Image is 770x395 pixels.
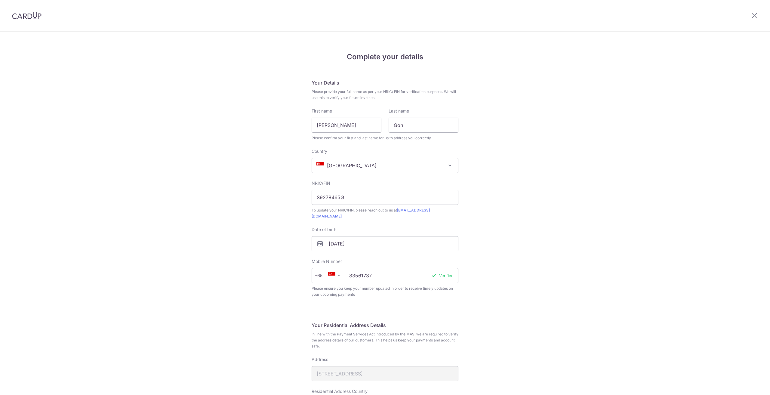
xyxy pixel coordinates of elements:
span: Singapore [312,158,458,173]
input: Last name [389,118,458,133]
input: DD/MM/YYYY [312,236,458,251]
label: Mobile Number [312,258,342,264]
span: translation missing: en.user_details.form.label.country [312,149,327,154]
label: First name [312,108,332,114]
span: +65 [316,272,331,279]
span: Please provide your full name as per your NRIC/ FIN for verification purposes. We will use this t... [312,89,458,101]
span: translation missing: en.user_details.form.label.residential_address_country [312,389,368,394]
iframe: Opens a widget where you can find more information [731,377,764,392]
input: First Name [312,118,381,133]
h5: Your Details [312,79,458,86]
span: In line with the Payment Services Act introduced by the MAS, we are required to verify the addres... [312,331,458,349]
span: +65 [315,272,331,279]
span: Singapore [312,158,458,173]
label: Date of birth [312,227,336,233]
span: To update your NRIC/FIN, please reach out to us at [312,207,458,219]
label: NRIC/FIN [312,180,330,186]
span: Please ensure you keep your number updated in order to receive timely updates on your upcoming pa... [312,285,458,298]
h4: Complete your details [312,51,458,62]
label: Address [312,356,328,363]
span: Please confirm your first and last name for us to address you correctly [312,135,458,141]
input: NRIC/FIN [312,190,458,205]
h5: Your Residential Address Details [312,322,458,329]
img: CardUp [12,12,42,19]
label: Last name [389,108,409,114]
